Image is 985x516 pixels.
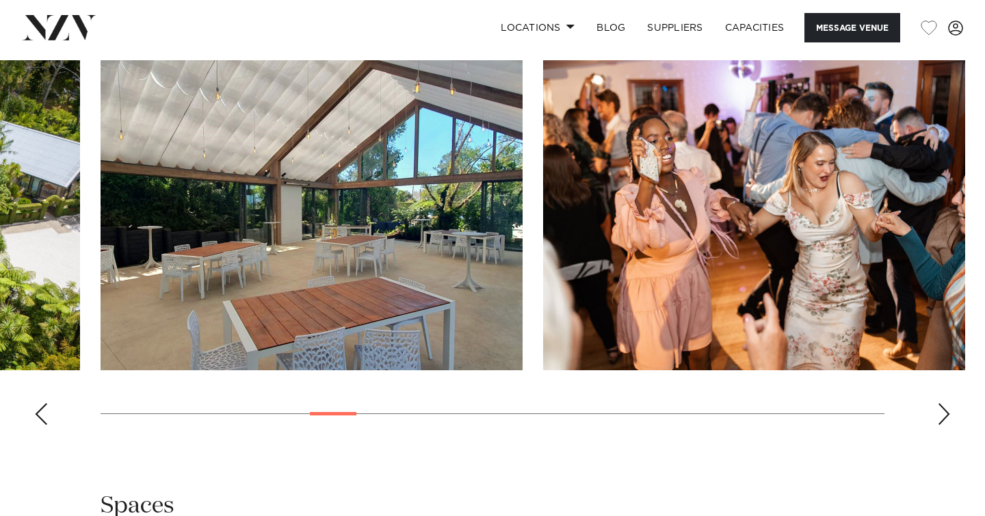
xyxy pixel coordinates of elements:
a: Capacities [714,13,796,42]
a: SUPPLIERS [636,13,713,42]
a: Locations [490,13,586,42]
img: nzv-logo.png [22,15,96,40]
a: BLOG [586,13,636,42]
swiper-slide: 10 / 30 [543,60,965,370]
swiper-slide: 9 / 30 [101,60,523,370]
button: Message Venue [804,13,900,42]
